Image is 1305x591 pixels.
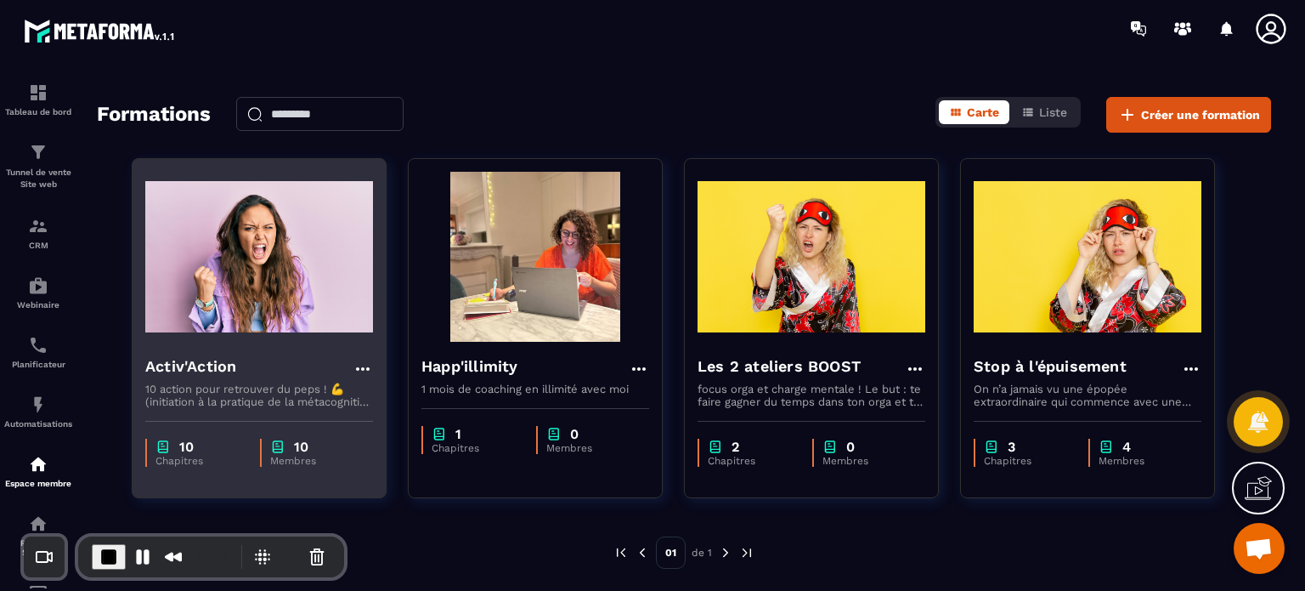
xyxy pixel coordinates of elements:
[421,383,649,395] p: 1 mois de coaching en illimité avec moi
[960,158,1236,520] a: formation-backgroundStop à l'épuisementOn n’a jamais vu une épopée extraordinaire qui commence av...
[97,97,211,133] h2: Formations
[145,355,236,378] h4: Activ'Action
[692,546,712,560] p: de 1
[708,439,723,455] img: chapter
[1141,106,1260,123] span: Créer une formation
[1039,105,1067,119] span: Liste
[4,167,72,190] p: Tunnel de vente Site web
[984,455,1071,467] p: Chapitres
[4,203,72,263] a: formationformationCRM
[974,172,1201,342] img: formation-background
[28,82,48,103] img: formation
[4,360,72,369] p: Planificateur
[974,355,1127,378] h4: Stop à l'épuisement
[270,439,285,455] img: chapter
[4,129,72,203] a: formationformationTunnel de vente Site web
[708,455,795,467] p: Chapitres
[270,455,356,467] p: Membres
[939,100,1009,124] button: Carte
[155,439,171,455] img: chapter
[421,172,649,342] img: formation-background
[546,442,632,454] p: Membres
[656,537,686,569] p: 01
[984,439,999,455] img: chapter
[1008,439,1015,455] p: 3
[1011,100,1077,124] button: Liste
[28,142,48,162] img: formation
[4,241,72,250] p: CRM
[718,545,733,560] img: next
[967,105,999,119] span: Carte
[421,355,518,378] h4: Happ'illimity
[145,172,373,342] img: formation-background
[179,439,194,455] p: 10
[1122,439,1131,455] p: 4
[698,355,861,378] h4: Les 2 ateliers BOOST
[1099,455,1184,467] p: Membres
[455,426,461,442] p: 1
[4,479,72,488] p: Espace membre
[698,383,925,408] p: focus orga et charge mentale ! Le but : te faire gagner du temps dans ton orga et te libérer le c...
[28,276,48,296] img: automations
[28,216,48,236] img: formation
[4,382,72,441] a: automationsautomationsAutomatisations
[546,426,562,442] img: chapter
[570,426,579,442] p: 0
[684,158,960,520] a: formation-backgroundLes 2 ateliers BOOSTfocus orga et charge mentale ! Le but : te faire gagner d...
[432,426,447,442] img: chapter
[1099,439,1114,455] img: chapter
[24,15,177,46] img: logo
[28,454,48,475] img: automations
[432,442,519,454] p: Chapitres
[4,263,72,322] a: automationsautomationsWebinaire
[974,383,1201,408] p: On n’a jamais vu une épopée extraordinaire qui commence avec une héroïne qui n’a pas le temps, l’...
[294,439,308,455] p: 10
[732,439,739,455] p: 2
[739,545,754,560] img: next
[613,545,629,560] img: prev
[4,419,72,429] p: Automatisations
[28,395,48,415] img: automations
[4,501,72,570] a: social-networksocial-networkRéseaux Sociaux
[822,455,908,467] p: Membres
[145,383,373,408] p: 10 action pour retrouver du peps ! 💪 (initiation à la pratique de la métacognition et de la reméd...
[4,300,72,310] p: Webinaire
[132,158,408,520] a: formation-backgroundActiv'Action10 action pour retrouver du peps ! 💪 (initiation à la pratique de...
[846,439,855,455] p: 0
[408,158,684,520] a: formation-backgroundHapp'illimity1 mois de coaching en illimité avec moichapter1Chapitreschapter0...
[4,441,72,501] a: automationsautomationsEspace membre
[4,322,72,382] a: schedulerschedulerPlanificateur
[155,455,243,467] p: Chapitres
[1106,97,1271,133] button: Créer une formation
[822,439,838,455] img: chapter
[635,545,650,560] img: prev
[28,335,48,355] img: scheduler
[698,172,925,342] img: formation-background
[4,538,72,557] p: Réseaux Sociaux
[1234,523,1285,574] div: Ouvrir le chat
[28,514,48,534] img: social-network
[4,107,72,116] p: Tableau de bord
[4,70,72,129] a: formationformationTableau de bord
